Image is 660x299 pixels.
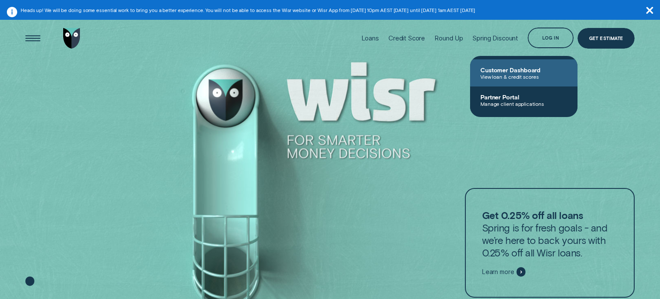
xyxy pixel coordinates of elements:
[480,101,567,107] span: Manage client applications
[61,15,82,62] a: Go to home page
[22,28,43,49] button: Open Menu
[473,34,518,42] div: Spring Discount
[361,34,379,42] div: Loans
[480,74,567,80] span: View loan & credit scores
[482,268,514,276] span: Learn more
[465,188,635,297] a: Get 0.25% off all loansSpring is for fresh goals - and we’re here to back yours with 0.25% off al...
[434,15,463,62] a: Round Up
[482,209,583,221] strong: Get 0.25% off all loans
[434,34,463,42] div: Round Up
[470,59,577,86] a: Customer DashboardView loan & credit scores
[482,209,618,259] p: Spring is for fresh goals - and we’re here to back yours with 0.25% off all Wisr loans.
[577,28,635,49] a: Get Estimate
[473,15,518,62] a: Spring Discount
[480,66,567,74] span: Customer Dashboard
[361,15,379,62] a: Loans
[480,93,567,101] span: Partner Portal
[470,86,577,114] a: Partner PortalManage client applications
[388,34,425,42] div: Credit Score
[528,28,574,48] button: Log in
[388,15,425,62] a: Credit Score
[63,28,80,49] img: Wisr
